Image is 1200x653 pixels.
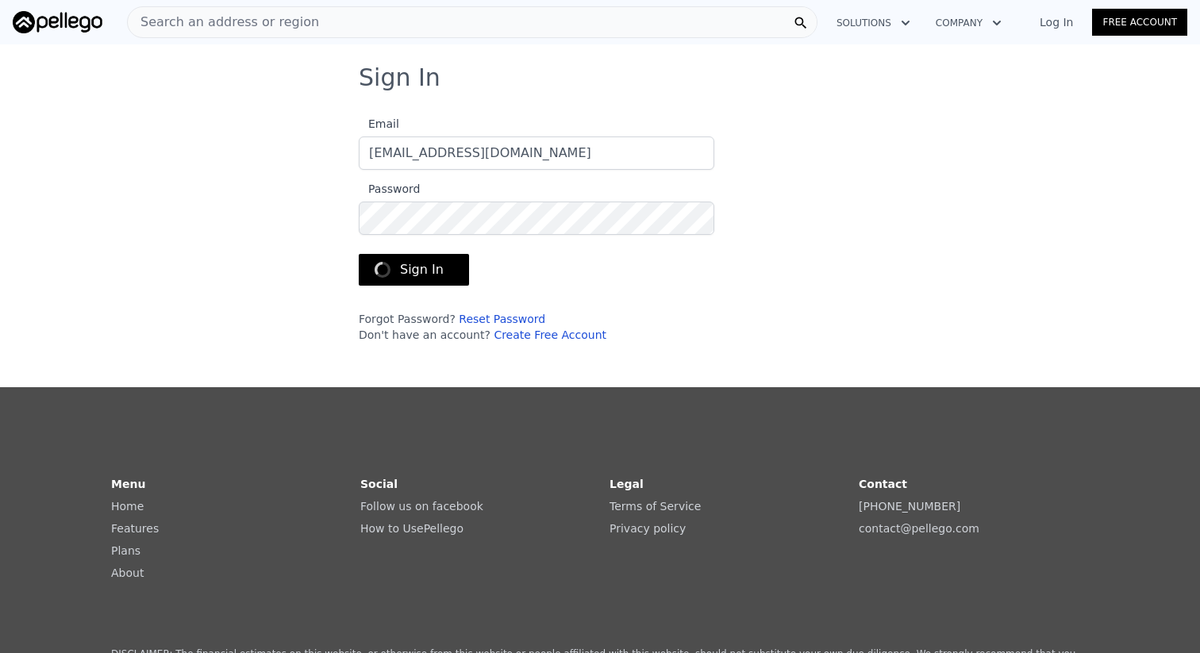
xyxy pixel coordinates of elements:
[359,182,420,195] span: Password
[111,478,145,490] strong: Menu
[111,522,159,535] a: Features
[359,254,469,286] button: Sign In
[111,500,144,513] a: Home
[359,311,714,343] div: Forgot Password? Don't have an account?
[859,522,979,535] a: contact@pellego.com
[610,500,701,513] a: Terms of Service
[359,63,841,92] h3: Sign In
[494,328,606,341] a: Create Free Account
[459,313,545,325] a: Reset Password
[360,478,398,490] strong: Social
[859,500,960,513] a: [PHONE_NUMBER]
[610,522,686,535] a: Privacy policy
[859,478,907,490] strong: Contact
[1021,14,1092,30] a: Log In
[359,117,399,130] span: Email
[359,202,714,235] input: Password
[111,567,144,579] a: About
[1092,9,1187,36] a: Free Account
[359,136,714,170] input: Email
[13,11,102,33] img: Pellego
[111,544,140,557] a: Plans
[610,478,644,490] strong: Legal
[360,500,483,513] a: Follow us on facebook
[824,9,923,37] button: Solutions
[923,9,1014,37] button: Company
[360,522,463,535] a: How to UsePellego
[128,13,319,32] span: Search an address or region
